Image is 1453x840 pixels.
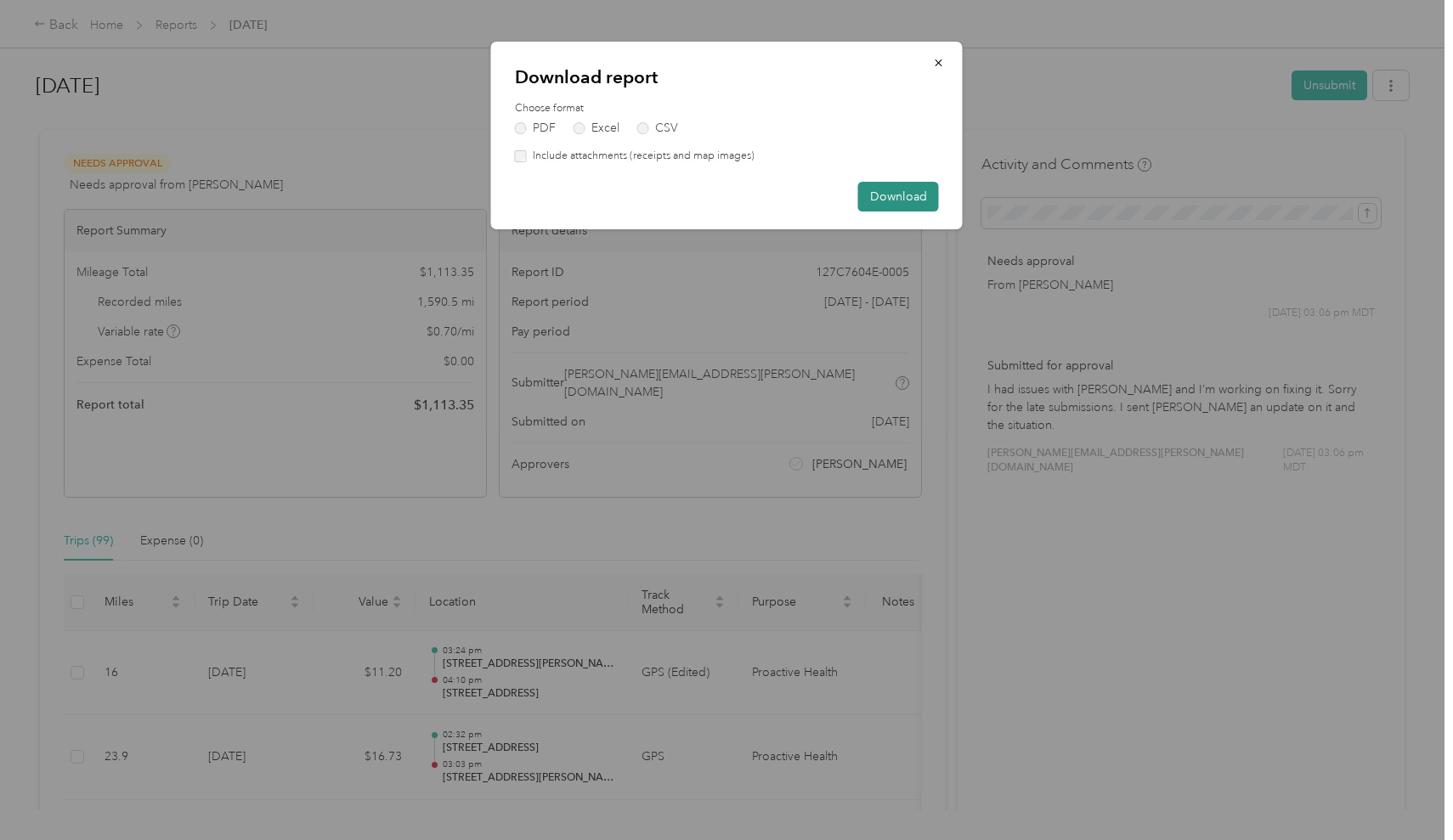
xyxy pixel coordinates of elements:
iframe: Everlance-gr Chat Button Frame [1358,745,1453,840]
label: Choose format [515,101,939,116]
label: Include attachments (receipts and map images) [527,149,755,164]
label: PDF [515,122,556,134]
label: Excel [574,122,619,134]
button: Download [858,182,939,211]
p: Download report [515,65,939,89]
label: CSV [637,122,678,134]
